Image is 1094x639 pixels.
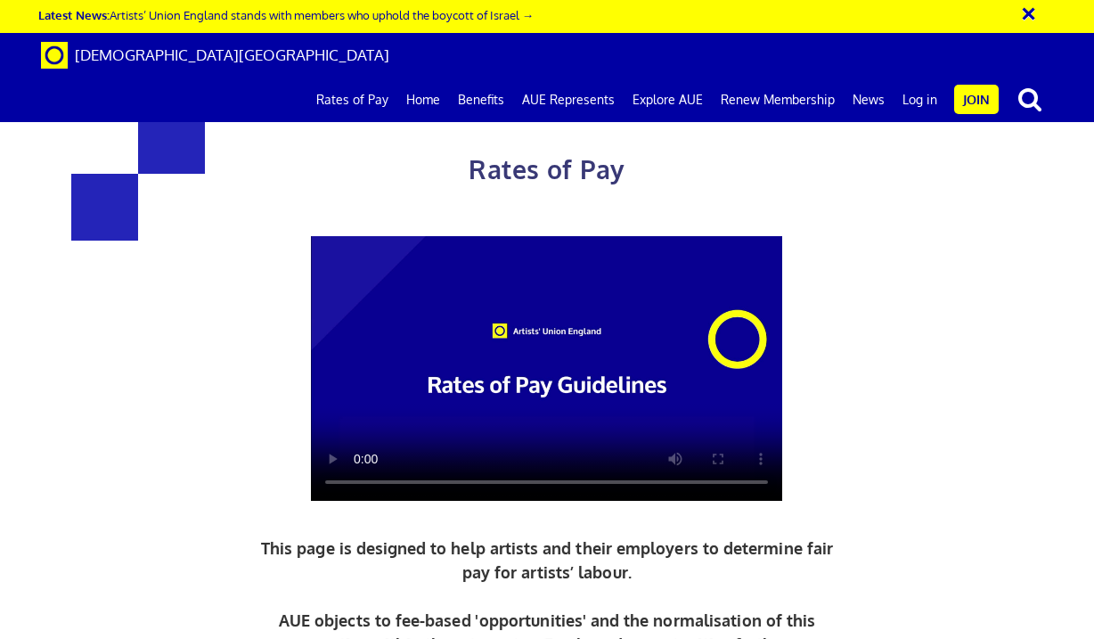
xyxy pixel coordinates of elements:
[894,78,946,122] a: Log in
[513,78,624,122] a: AUE Represents
[28,33,403,78] a: Brand [DEMOGRAPHIC_DATA][GEOGRAPHIC_DATA]
[954,85,999,114] a: Join
[307,78,397,122] a: Rates of Pay
[75,45,389,64] span: [DEMOGRAPHIC_DATA][GEOGRAPHIC_DATA]
[1002,80,1057,118] button: search
[38,7,534,22] a: Latest News:Artists’ Union England stands with members who uphold the boycott of Israel →
[38,7,110,22] strong: Latest News:
[469,153,625,185] span: Rates of Pay
[712,78,844,122] a: Renew Membership
[449,78,513,122] a: Benefits
[844,78,894,122] a: News
[397,78,449,122] a: Home
[624,78,712,122] a: Explore AUE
